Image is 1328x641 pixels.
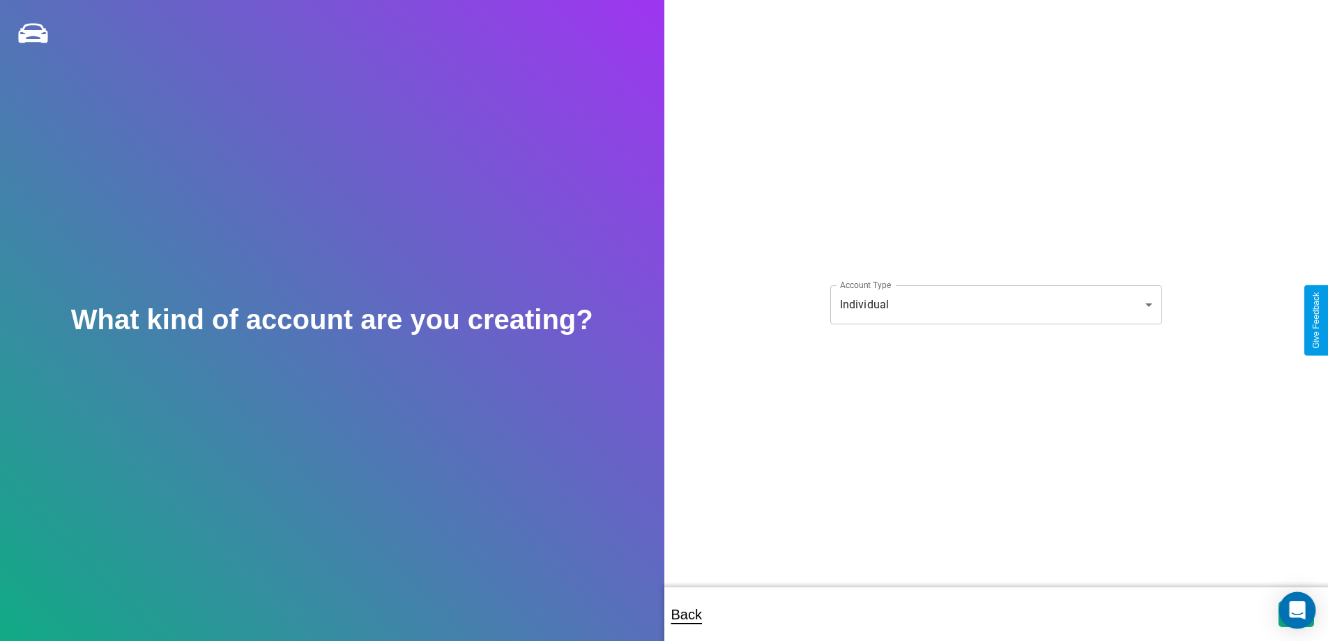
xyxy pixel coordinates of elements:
div: Open Intercom Messenger [1279,592,1316,629]
p: Back [671,602,702,627]
div: Give Feedback [1311,292,1321,349]
h2: What kind of account are you creating? [71,304,593,335]
label: Account Type [840,279,891,291]
div: Individual [830,285,1162,324]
